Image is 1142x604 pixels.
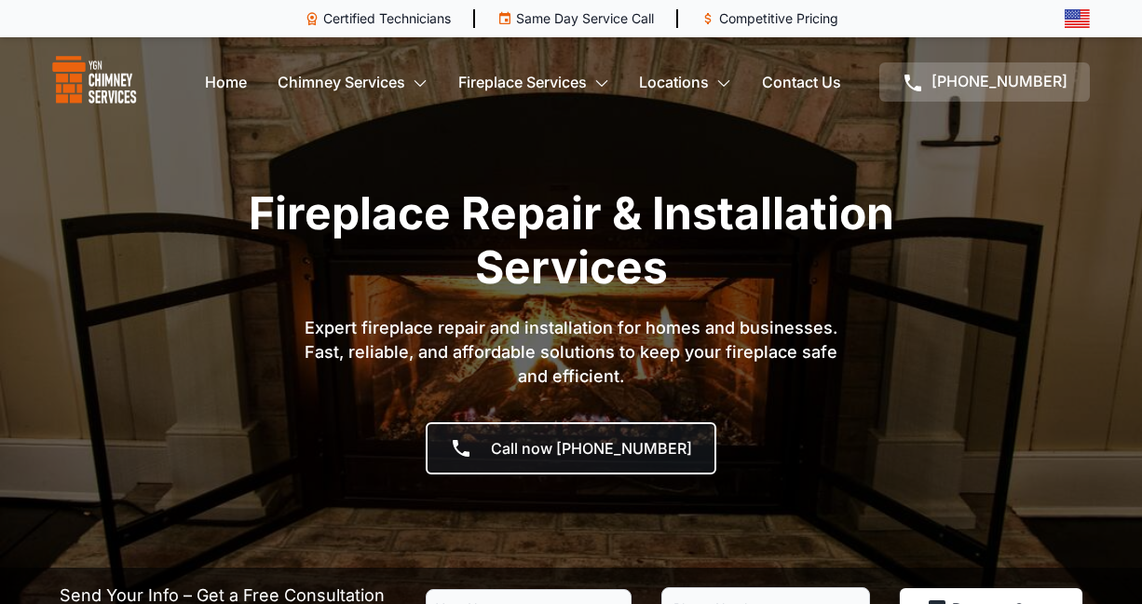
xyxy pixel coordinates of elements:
[879,62,1090,102] a: [PHONE_NUMBER]
[931,72,1067,90] span: [PHONE_NUMBER]
[292,316,850,389] p: Expert fireplace repair and installation for homes and businesses. Fast, reliable, and affordable...
[278,63,428,101] a: Chimney Services
[323,9,451,28] p: Certified Technicians
[458,63,609,101] a: Fireplace Services
[426,422,716,474] a: Call now [PHONE_NUMBER]
[762,63,841,101] a: Contact Us
[516,9,654,28] p: Same Day Service Call
[52,56,137,108] img: logo
[208,186,934,294] h1: Fireplace Repair & Installation Services
[719,9,838,28] p: Competitive Pricing
[639,63,731,101] a: Locations
[205,63,247,101] a: Home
